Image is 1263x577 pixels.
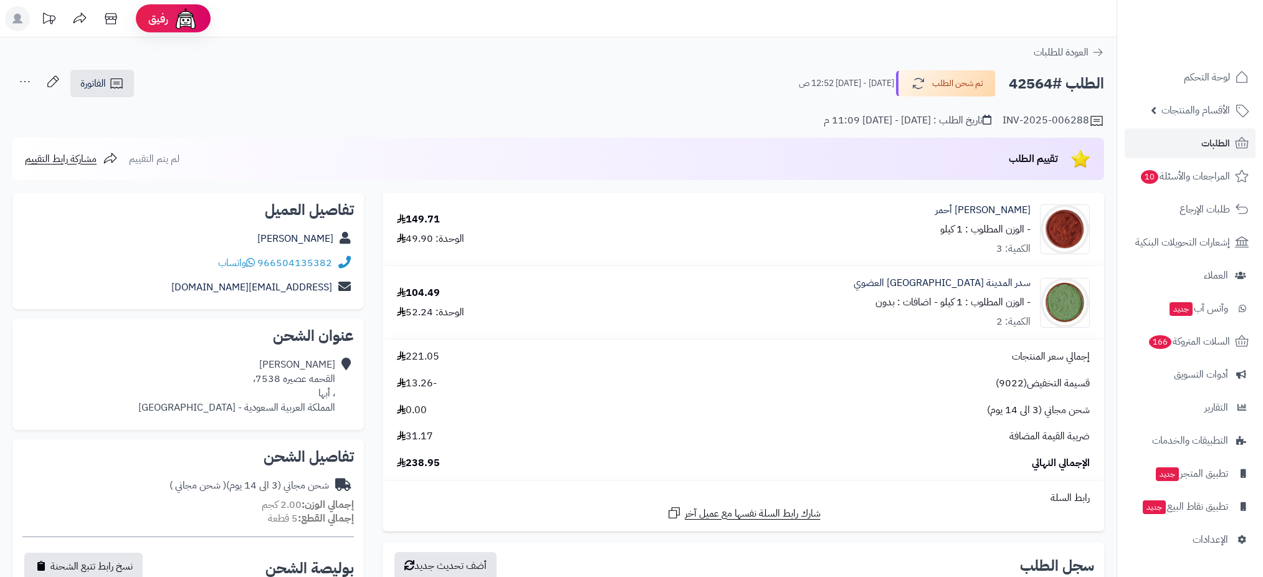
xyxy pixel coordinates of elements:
span: مشاركة رابط التقييم [25,151,97,166]
a: أدوات التسويق [1125,360,1256,389]
span: 166 [1149,335,1171,349]
span: -13.26 [397,376,437,391]
h3: سجل الطلب [1020,558,1094,573]
span: لوحة التحكم [1184,69,1230,86]
span: ( شحن مجاني ) [169,478,226,493]
a: طلبات الإرجاع [1125,194,1256,224]
span: جديد [1156,467,1179,481]
a: الفاتورة [70,70,134,97]
span: تطبيق نقاط البيع [1141,498,1228,515]
h2: بوليصة الشحن [265,561,354,576]
span: تقييم الطلب [1009,151,1058,166]
button: تم شحن الطلب [896,70,996,97]
div: الوحدة: 52.24 [397,305,464,320]
span: الفاتورة [80,76,106,91]
h2: تفاصيل الشحن [22,449,354,464]
a: شارك رابط السلة نفسها مع عميل آخر [667,505,821,521]
span: جديد [1143,500,1166,514]
span: السلات المتروكة [1148,333,1230,350]
a: تطبيق نقاط البيعجديد [1125,492,1256,522]
span: شارك رابط السلة نفسها مع عميل آخر [685,507,821,521]
strong: إجمالي الوزن: [302,497,354,512]
img: 1660148305-Mushat%20Red-90x90.jpg [1041,204,1089,254]
div: تاريخ الطلب : [DATE] - [DATE] 11:09 م [824,113,991,128]
span: وآتس آب [1168,300,1228,317]
span: 0.00 [397,403,427,417]
span: العملاء [1204,267,1228,284]
span: نسخ رابط تتبع الشحنة [50,559,133,574]
span: العودة للطلبات [1034,45,1089,60]
span: طلبات الإرجاع [1180,201,1230,218]
div: INV-2025-006288 [1003,113,1104,128]
h2: الطلب #42564 [1009,71,1104,97]
small: 2.00 كجم [262,497,354,512]
img: logo-2.png [1178,34,1251,60]
div: رابط السلة [388,491,1099,505]
a: واتساب [218,255,255,270]
a: [PERSON_NAME] [257,231,333,246]
a: التطبيقات والخدمات [1125,426,1256,455]
div: [PERSON_NAME] القحمه عصيره 7538، ، أبها المملكة العربية السعودية - [GEOGRAPHIC_DATA] [138,358,335,414]
a: التقارير [1125,393,1256,422]
img: 1690052262-Seder%20Leaves%20Powder%20Organic-90x90.jpg [1041,278,1089,328]
span: جديد [1170,302,1193,316]
span: إجمالي سعر المنتجات [1012,350,1090,364]
a: 966504135382 [257,255,332,270]
small: - الوزن المطلوب : 1 كيلو [940,222,1031,237]
a: العودة للطلبات [1034,45,1104,60]
a: [PERSON_NAME] أحمر [935,203,1031,217]
span: تطبيق المتجر [1155,465,1228,482]
span: الطلبات [1201,135,1230,152]
strong: إجمالي القطع: [298,511,354,526]
span: شحن مجاني (3 الى 14 يوم) [987,403,1090,417]
span: الإجمالي النهائي [1032,456,1090,470]
span: التطبيقات والخدمات [1152,432,1228,449]
span: 31.17 [397,429,433,444]
small: 5 قطعة [268,511,354,526]
a: تطبيق المتجرجديد [1125,459,1256,489]
a: العملاء [1125,260,1256,290]
div: 149.71 [397,212,440,227]
div: الكمية: 3 [996,242,1031,256]
span: الإعدادات [1193,531,1228,548]
div: شحن مجاني (3 الى 14 يوم) [169,479,329,493]
span: 10 [1141,170,1158,184]
small: - الوزن المطلوب : 1 كيلو [940,295,1031,310]
span: التقارير [1204,399,1228,416]
span: 238.95 [397,456,440,470]
img: ai-face.png [173,6,198,31]
a: إشعارات التحويلات البنكية [1125,227,1256,257]
span: رفيق [148,11,168,26]
a: [EMAIL_ADDRESS][DOMAIN_NAME] [171,280,332,295]
span: 221.05 [397,350,439,364]
div: الوحدة: 49.90 [397,232,464,246]
a: سدر المدينة [GEOGRAPHIC_DATA] العضوي [854,276,1031,290]
span: المراجعات والأسئلة [1140,168,1230,185]
span: لم يتم التقييم [129,151,179,166]
small: [DATE] - [DATE] 12:52 ص [799,77,894,90]
a: الطلبات [1125,128,1256,158]
a: لوحة التحكم [1125,62,1256,92]
a: تحديثات المنصة [33,6,64,34]
span: قسيمة التخفيض(9022) [996,376,1090,391]
span: إشعارات التحويلات البنكية [1135,234,1230,251]
small: - اضافات : بدون [875,295,938,310]
div: الكمية: 2 [996,315,1031,329]
span: ضريبة القيمة المضافة [1009,429,1090,444]
a: المراجعات والأسئلة10 [1125,161,1256,191]
h2: عنوان الشحن [22,328,354,343]
div: 104.49 [397,286,440,300]
a: وآتس آبجديد [1125,293,1256,323]
a: السلات المتروكة166 [1125,327,1256,356]
span: الأقسام والمنتجات [1161,102,1230,119]
a: مشاركة رابط التقييم [25,151,118,166]
h2: تفاصيل العميل [22,203,354,217]
a: الإعدادات [1125,525,1256,555]
span: أدوات التسويق [1174,366,1228,383]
